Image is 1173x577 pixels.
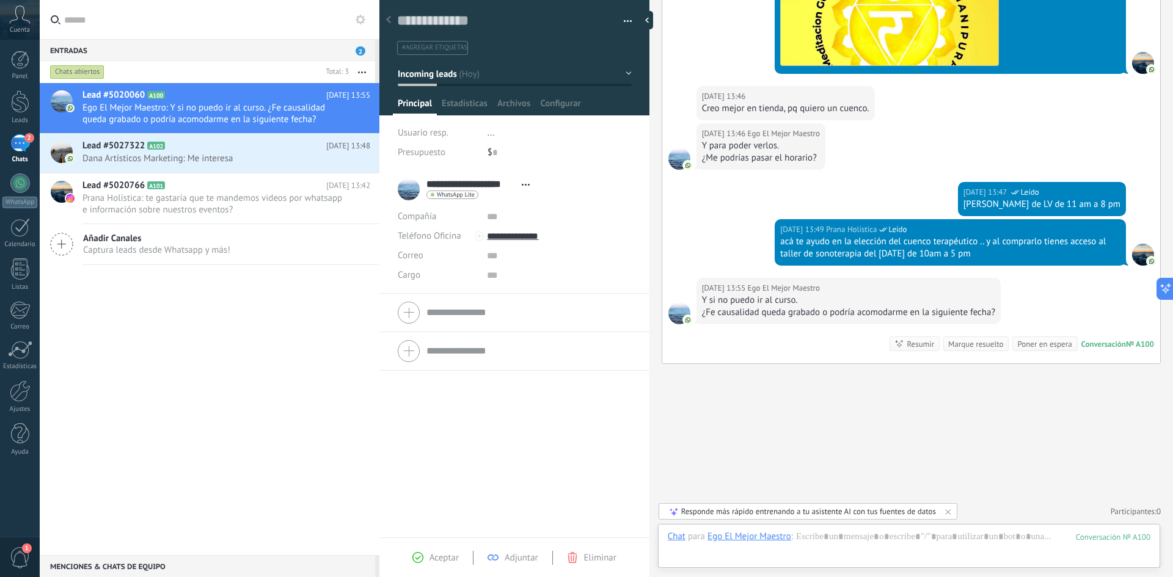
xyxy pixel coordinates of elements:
span: 1 [22,543,32,553]
div: Y para poder verlos. [702,140,820,152]
span: Prana Holística [1132,52,1154,74]
div: Marque resuelto [948,338,1003,350]
span: Correo [398,250,423,261]
a: Lead #5027322 A102 [DATE] 13:48 Dana Artísticos Marketing: Me interesa [40,134,379,173]
div: Entradas [40,39,375,61]
span: #agregar etiquetas [402,43,467,52]
span: Prana Holística [1132,244,1154,266]
img: com.amocrm.amocrmwa.svg [66,104,75,112]
span: 0 [1157,506,1161,517]
span: Cargo [398,270,420,280]
div: Chats [2,156,38,164]
a: Lead #5020060 A100 [DATE] 13:55 Ego El Mejor Maestro: Y si no puedo ir al curso. ¿Fe causalidad q... [40,83,379,133]
div: [DATE] 13:46 [702,128,748,140]
div: Poner en espera [1017,338,1072,350]
div: Menciones & Chats de equipo [40,555,375,577]
img: instagram.svg [66,194,75,203]
span: Incoming leads [398,68,457,79]
div: Compañía [398,207,478,227]
span: Cuenta [10,26,30,34]
span: [DATE] 13:48 [326,140,370,152]
div: [DATE] 13:47 [963,186,1009,198]
div: Total: 3 [321,66,349,78]
span: [DATE] 13:55 [326,89,370,101]
div: Resumir [907,338,934,350]
span: ... [488,127,495,139]
span: Prana Holística: te gastaría que te mandemos videos por whatsapp e información sobre nuestros eve... [82,192,347,216]
div: № A100 [1126,339,1154,349]
span: Archivos [497,98,530,115]
button: Teléfono Oficina [398,227,461,246]
span: Ego El Mejor Maestro [748,282,820,294]
span: Ego El Mejor Maestro [668,302,690,324]
span: Aceptar [429,552,459,564]
div: Y si no puedo ir al curso. [702,294,995,307]
button: Correo [398,246,423,266]
span: Ego El Mejor Maestro [668,148,690,170]
span: Presupuesto [398,147,445,158]
div: Cargo [398,266,478,285]
div: Ajustes [2,405,38,413]
div: Estadísticas [2,363,38,371]
div: Ego El Mejor Maestro [707,531,791,542]
span: para [688,531,705,543]
div: [DATE] 13:49 [780,223,826,236]
span: Eliminar [584,552,616,564]
div: Responde más rápido entrenando a tu asistente AI con tus fuentes de datos [681,506,936,517]
span: Añadir Canales [83,233,230,244]
span: Teléfono Oficina [398,230,461,242]
span: Dana Artísticos Marketing: Me interesa [82,153,347,164]
div: $ [488,143,632,162]
div: Creo mejor en tienda, pq quiero un cuenco. [702,103,869,115]
span: 2 [356,46,365,56]
span: : [791,531,793,543]
div: Calendario [2,241,38,249]
div: ¿Fe causalidad queda grabado o podría acomodarme en la siguiente fecha? [702,307,995,319]
div: Leads [2,117,38,125]
span: Lead #5027322 [82,140,145,152]
img: com.amocrm.amocrmwa.svg [66,154,75,163]
a: Lead #5020766 A101 [DATE] 13:42 Prana Holística: te gastaría que te mandemos videos por whatsapp ... [40,173,379,223]
img: com.amocrm.amocrmwa.svg [684,316,692,324]
span: Leído [1021,186,1039,198]
span: A101 [147,181,165,189]
span: Principal [398,98,432,115]
span: Lead #5020060 [82,89,145,101]
span: WhatsApp Lite [437,192,475,198]
span: Adjuntar [505,552,538,564]
span: Ego El Mejor Maestro [748,128,820,140]
span: 2 [24,133,34,143]
div: Ayuda [2,448,38,456]
span: Prana Holística (Oficina de Venta) [826,223,877,236]
div: Presupuesto [398,143,478,162]
div: [DATE] 13:55 [702,282,748,294]
div: Conversación [1081,339,1126,349]
a: Participantes:0 [1111,506,1161,517]
div: [DATE] 13:46 [702,90,748,103]
span: A102 [147,142,165,150]
div: Listas [2,283,38,291]
div: Ocultar [641,11,653,29]
div: Chats abiertos [50,65,104,79]
span: Estadísticas [442,98,488,115]
div: Usuario resp. [398,123,478,143]
div: WhatsApp [2,197,37,208]
div: Correo [2,323,38,331]
span: Configurar [540,98,580,115]
img: com.amocrm.amocrmwa.svg [1147,65,1156,74]
span: A100 [147,91,165,99]
span: Leído [889,223,907,236]
div: ¿Me podrías pasar el horario? [702,152,820,164]
span: Usuario resp. [398,127,448,139]
img: com.amocrm.amocrmwa.svg [684,161,692,170]
span: Lead #5020766 [82,180,145,192]
span: [DATE] 13:42 [326,180,370,192]
img: com.amocrm.amocrmwa.svg [1147,257,1156,266]
div: [PERSON_NAME] de LV de 11 am a 8 pm [963,198,1120,211]
div: Panel [2,73,38,81]
div: 100 [1076,532,1150,542]
div: acá te ayudo en la elección del cuenco terapéutico .. y al comprarlo tienes acceso al taller de s... [780,236,1120,260]
span: Ego El Mejor Maestro: Y si no puedo ir al curso. ¿Fe causalidad queda grabado o podría acomodarme... [82,102,347,125]
span: Captura leads desde Whatsapp y más! [83,244,230,256]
